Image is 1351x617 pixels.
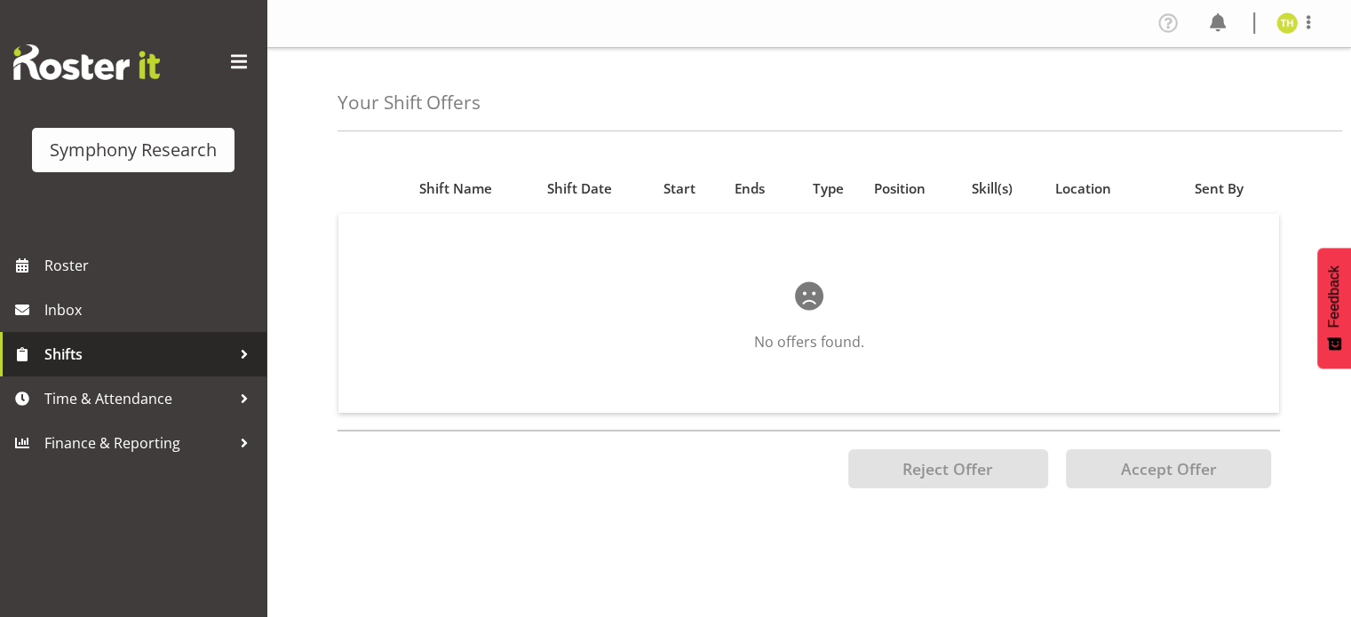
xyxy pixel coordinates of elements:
[44,297,258,323] span: Inbox
[813,178,844,199] span: Type
[902,458,993,479] span: Reject Offer
[547,178,612,199] span: Shift Date
[1326,265,1342,328] span: Feedback
[972,178,1013,199] span: Skill(s)
[419,178,492,199] span: Shift Name
[50,137,217,163] div: Symphony Research
[44,252,258,279] span: Roster
[664,178,695,199] span: Start
[1317,248,1351,368] button: Feedback - Show survey
[1066,449,1271,488] button: Accept Offer
[338,92,481,113] h4: Your Shift Offers
[44,430,231,456] span: Finance & Reporting
[873,178,925,199] span: Position
[1120,458,1216,479] span: Accept Offer
[735,178,765,199] span: Ends
[848,449,1048,488] button: Reject Offer
[44,385,231,412] span: Time & Attendance
[1276,12,1298,34] img: tristan-healley11868.jpg
[1055,178,1111,199] span: Location
[44,341,231,368] span: Shifts
[13,44,160,80] img: Rosterit website logo
[1195,178,1244,199] span: Sent By
[395,331,1222,352] p: No offers found.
